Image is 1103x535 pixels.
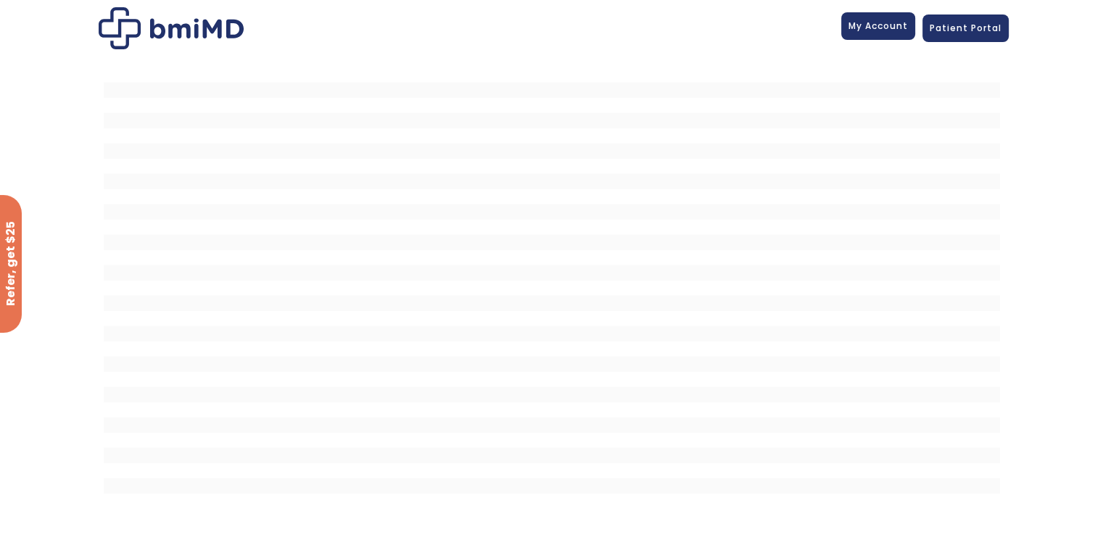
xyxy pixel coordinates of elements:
[930,22,1001,34] span: Patient Portal
[841,12,915,40] a: My Account
[104,67,1000,502] iframe: MDI Patient Messaging Portal
[922,14,1009,42] a: Patient Portal
[848,20,908,32] span: My Account
[12,480,168,523] iframe: Sign Up via Text for Offers
[99,7,244,49] img: Patient Messaging Portal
